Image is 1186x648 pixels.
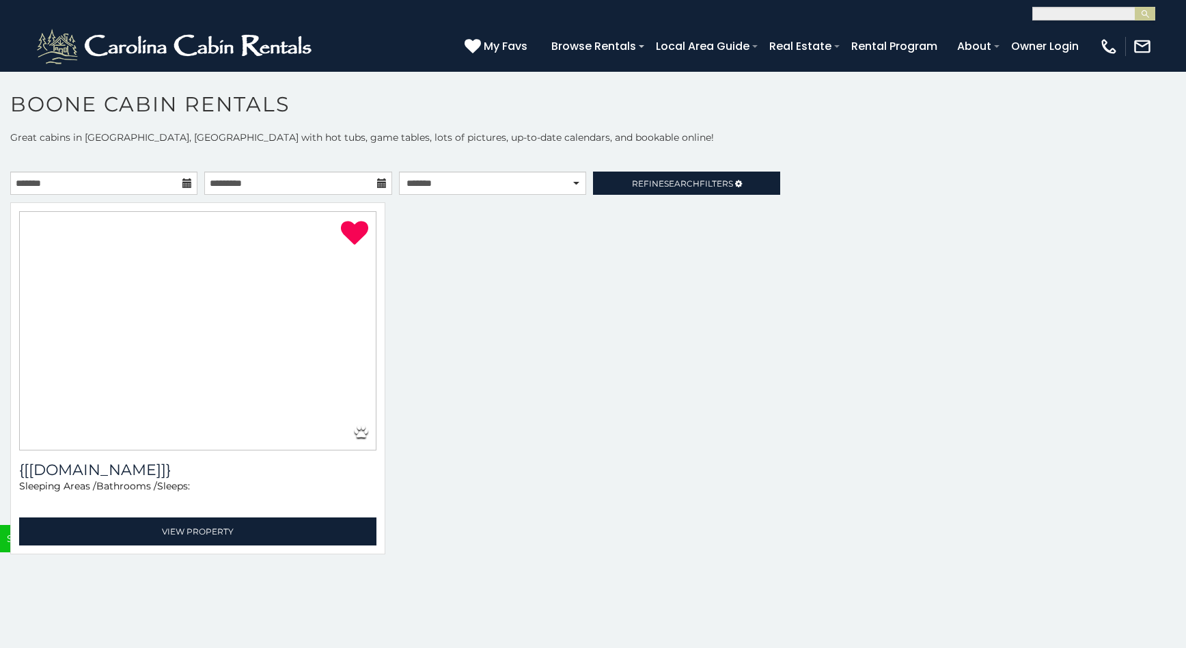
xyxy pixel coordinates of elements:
[1133,37,1152,56] img: mail-regular-white.png
[341,219,368,248] a: Remove from favorites
[649,34,756,58] a: Local Area Guide
[844,34,944,58] a: Rental Program
[34,26,318,67] img: White-1-2.png
[484,38,527,55] span: My Favs
[19,479,376,514] div: Sleeping Areas / Bathrooms / Sleeps:
[1004,34,1086,58] a: Owner Login
[1099,37,1118,56] img: phone-regular-white.png
[544,34,643,58] a: Browse Rentals
[19,517,376,545] a: View Property
[664,178,700,189] span: Search
[632,178,733,189] span: Refine Filters
[593,172,780,195] a: RefineSearchFilters
[950,34,998,58] a: About
[762,34,838,58] a: Real Estate
[19,461,376,479] h3: {[getUnitName(property)]}
[465,38,531,55] a: My Favs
